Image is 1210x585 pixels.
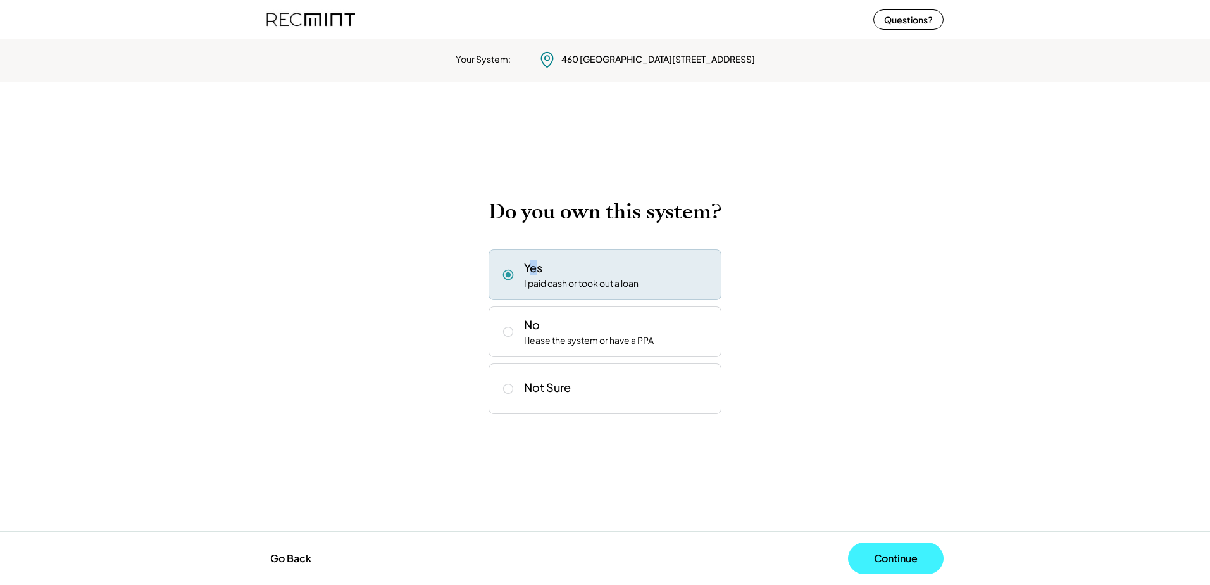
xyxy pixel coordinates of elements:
[266,544,315,572] button: Go Back
[524,277,639,290] div: I paid cash or took out a loan
[524,317,540,332] div: No
[524,334,654,347] div: I lease the system or have a PPA
[524,260,542,275] div: Yes
[524,380,571,394] div: Not Sure
[873,9,944,30] button: Questions?
[489,199,721,224] h2: Do you own this system?
[266,3,355,36] img: recmint-logotype%403x%20%281%29.jpeg
[561,53,755,66] div: 460 [GEOGRAPHIC_DATA][STREET_ADDRESS]
[456,53,511,66] div: Your System:
[848,543,944,574] button: Continue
